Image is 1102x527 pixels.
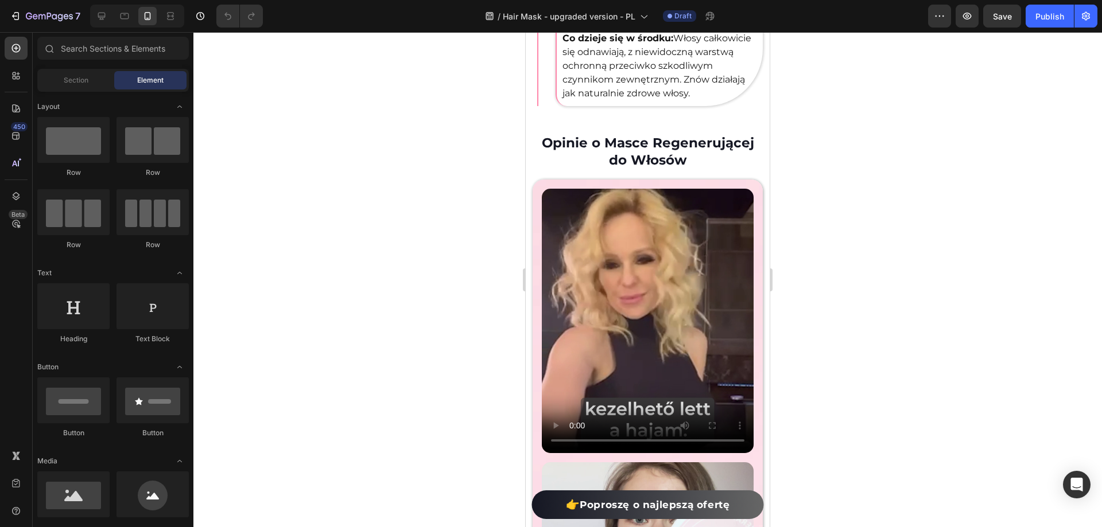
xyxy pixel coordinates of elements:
span: Layout [37,102,60,112]
div: Heading [37,334,110,344]
span: Toggle open [170,452,189,470]
span: / [498,10,500,22]
input: Search Sections & Elements [37,37,189,60]
span: Media [37,456,57,466]
div: Publish [1035,10,1064,22]
span: Toggle open [170,264,189,282]
h2: Opinie o Masce Regenerującej do Włosów [7,102,237,138]
strong: Co dzieje się w środku: [37,1,148,11]
div: Row [117,240,189,250]
div: Row [117,167,189,178]
div: Row [37,167,110,178]
div: Beta [9,210,28,219]
span: Button [37,362,59,372]
button: Publish [1026,5,1074,28]
div: Open Intercom Messenger [1063,471,1091,498]
div: 450 [11,122,28,131]
span: Draft [674,11,692,21]
span: Section [64,75,88,85]
div: Undo/Redo [216,5,263,28]
div: Button [117,428,189,438]
span: Hair Mask - upgraded version - PL [503,10,635,22]
div: Button [37,428,110,438]
div: Text Block [117,334,189,344]
iframe: Design area [526,32,770,527]
span: Save [993,11,1012,21]
span: Toggle open [170,97,189,116]
span: Text [37,268,52,278]
p: 7 [75,9,80,23]
button: 7 [5,5,86,28]
span: Toggle open [170,358,189,376]
span: Element [137,75,164,85]
div: Row [37,240,110,250]
button: Save [983,5,1021,28]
